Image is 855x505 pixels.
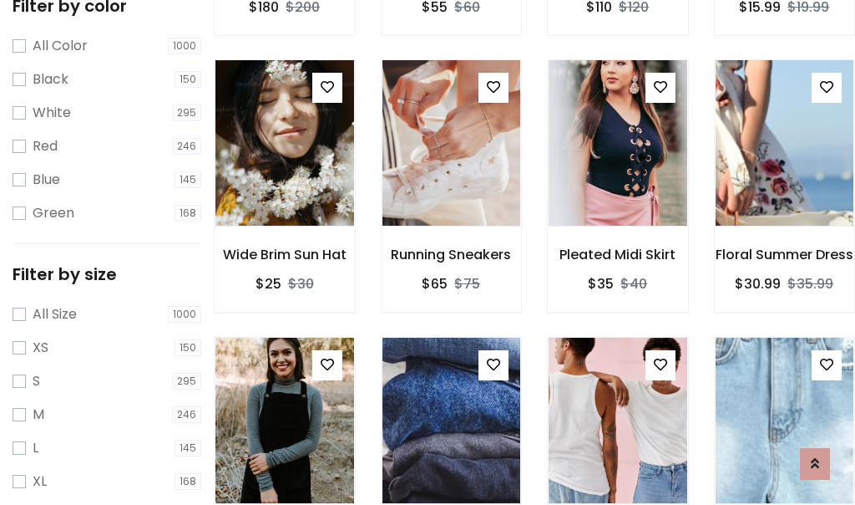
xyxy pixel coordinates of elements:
label: All Size [33,304,77,324]
span: 168 [175,473,201,490]
h6: Running Sneakers [382,247,522,263]
del: $30 [288,274,314,293]
h6: $25 [255,276,281,292]
label: S [33,371,40,391]
h6: $30.99 [735,276,781,292]
span: 295 [172,105,201,121]
span: 150 [175,339,201,356]
del: $35.99 [787,274,833,293]
label: Green [33,203,74,223]
span: 150 [175,71,201,88]
span: 145 [175,440,201,457]
label: XS [33,338,48,358]
h6: $35 [588,276,614,292]
span: 1000 [168,38,201,54]
span: 246 [172,406,201,423]
span: 168 [175,205,201,222]
label: Blue [33,170,60,190]
label: L [33,438,38,458]
label: XL [33,472,47,492]
span: 246 [172,138,201,155]
h5: Filter by size [13,264,201,284]
label: All Color [33,36,88,56]
label: Red [33,136,58,156]
label: Black [33,69,68,89]
span: 145 [175,171,201,188]
h6: Wide Brim Sun Hat [215,247,355,263]
span: 295 [172,373,201,390]
del: $40 [620,274,647,293]
label: M [33,405,44,425]
label: White [33,103,71,123]
h6: Pleated Midi Skirt [548,247,688,263]
h6: $65 [422,276,448,292]
h6: Floral Summer Dress [715,247,855,263]
span: 1000 [168,306,201,323]
del: $75 [454,274,480,293]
